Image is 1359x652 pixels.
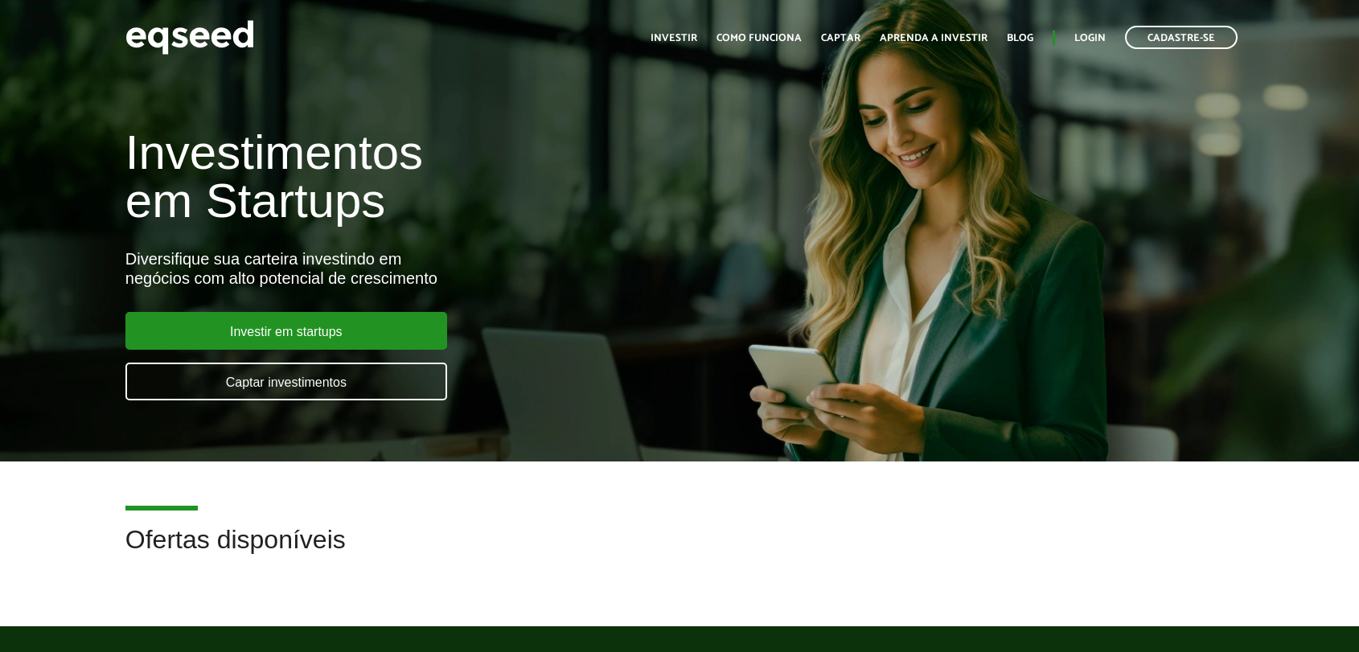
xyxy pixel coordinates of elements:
[125,312,447,350] a: Investir em startups
[716,33,802,43] a: Como funciona
[125,129,781,225] h1: Investimentos em Startups
[821,33,860,43] a: Captar
[1074,33,1106,43] a: Login
[125,526,1234,578] h2: Ofertas disponíveis
[1125,26,1238,49] a: Cadastre-se
[125,249,781,288] div: Diversifique sua carteira investindo em negócios com alto potencial de crescimento
[651,33,697,43] a: Investir
[1007,33,1033,43] a: Blog
[125,363,447,400] a: Captar investimentos
[125,16,254,59] img: EqSeed
[880,33,987,43] a: Aprenda a investir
